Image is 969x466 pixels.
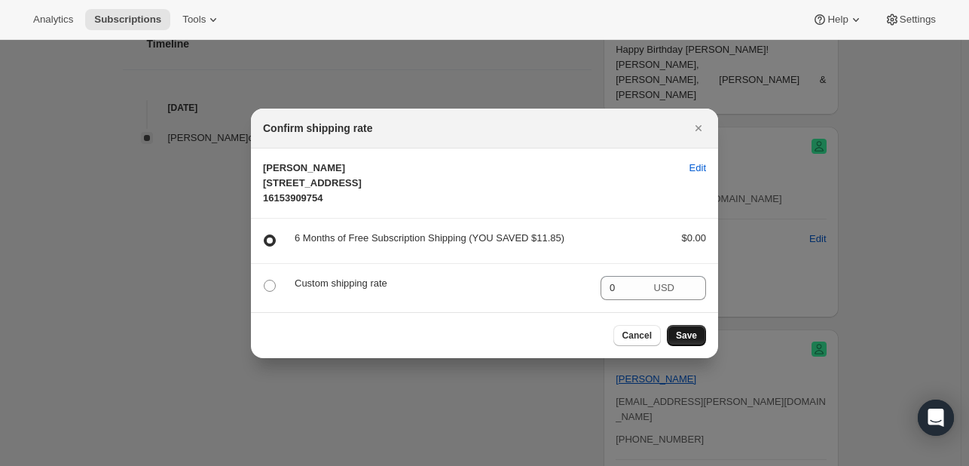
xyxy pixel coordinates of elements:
button: Help [803,9,872,30]
span: Help [827,14,848,26]
span: [PERSON_NAME] [STREET_ADDRESS] 16153909754 [263,162,362,204]
button: Edit [680,156,715,180]
span: Cancel [622,330,652,342]
p: 6 Months of Free Subscription Shipping (YOU SAVED $11.85) [295,231,657,246]
span: Settings [900,14,936,26]
span: Subscriptions [94,14,161,26]
span: Edit [689,161,706,176]
span: $0.00 [681,232,706,244]
button: Close [688,118,709,139]
h2: Confirm shipping rate [263,121,372,136]
button: Analytics [24,9,82,30]
p: Custom shipping rate [295,276,588,291]
span: Save [676,330,697,342]
button: Settings [876,9,945,30]
button: Save [667,325,706,346]
div: Open Intercom Messenger [918,400,954,436]
button: Subscriptions [85,9,170,30]
span: USD [654,282,674,293]
button: Cancel [613,325,661,346]
span: Analytics [33,14,73,26]
span: Tools [182,14,206,26]
button: Tools [173,9,230,30]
